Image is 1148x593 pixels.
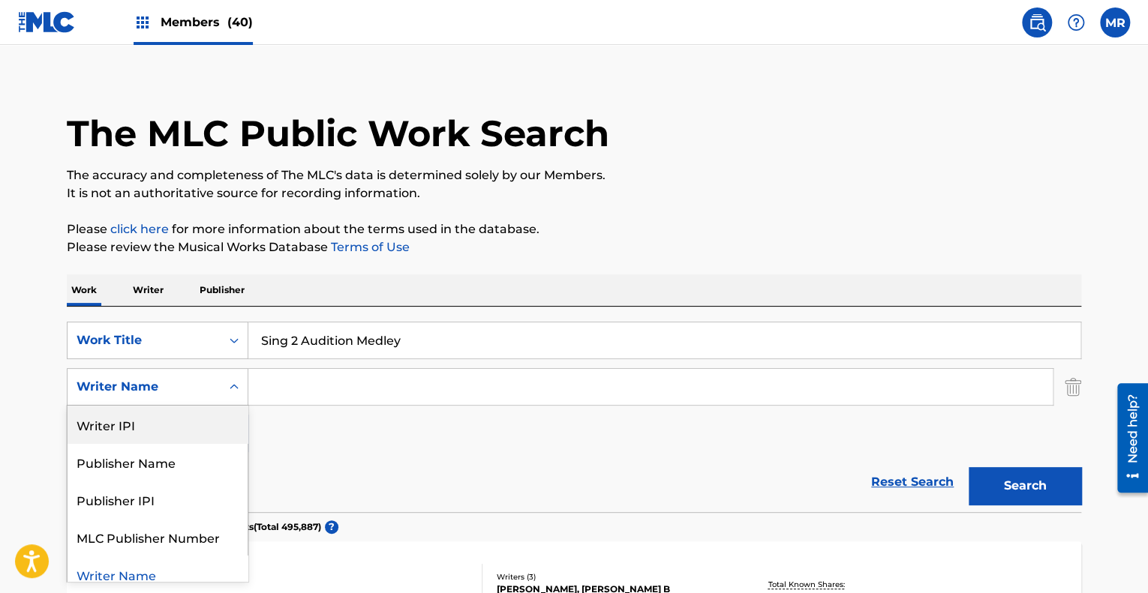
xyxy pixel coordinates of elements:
[67,238,1081,256] p: Please review the Musical Works Database
[110,222,169,236] a: click here
[1067,13,1085,31] img: help
[67,166,1081,184] p: The accuracy and completeness of The MLC's data is determined solely by our Members.
[68,556,248,593] div: Writer Name
[1022,7,1052,37] a: Public Search
[497,571,723,583] div: Writers ( 3 )
[68,443,248,481] div: Publisher Name
[1028,13,1046,31] img: search
[77,378,212,396] div: Writer Name
[864,466,961,499] a: Reset Search
[1106,377,1148,498] iframe: Resource Center
[128,274,168,306] p: Writer
[1061,7,1091,37] div: Help
[67,111,609,156] h1: The MLC Public Work Search
[328,240,410,254] a: Terms of Use
[1100,7,1130,37] div: User Menu
[134,13,152,31] img: Top Rightsholders
[768,579,848,590] p: Total Known Shares:
[227,15,253,29] span: (40)
[325,520,338,534] span: ?
[67,184,1081,202] p: It is not an authoritative source for recording information.
[18,11,76,33] img: MLC Logo
[68,518,248,556] div: MLC Publisher Number
[1065,368,1081,406] img: Delete Criterion
[67,220,1081,238] p: Please for more information about the terms used in the database.
[77,331,212,349] div: Work Title
[68,406,248,443] div: Writer IPI
[161,13,253,31] span: Members
[195,274,249,306] p: Publisher
[969,467,1081,505] button: Search
[68,481,248,518] div: Publisher IPI
[67,322,1081,512] form: Search Form
[67,274,101,306] p: Work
